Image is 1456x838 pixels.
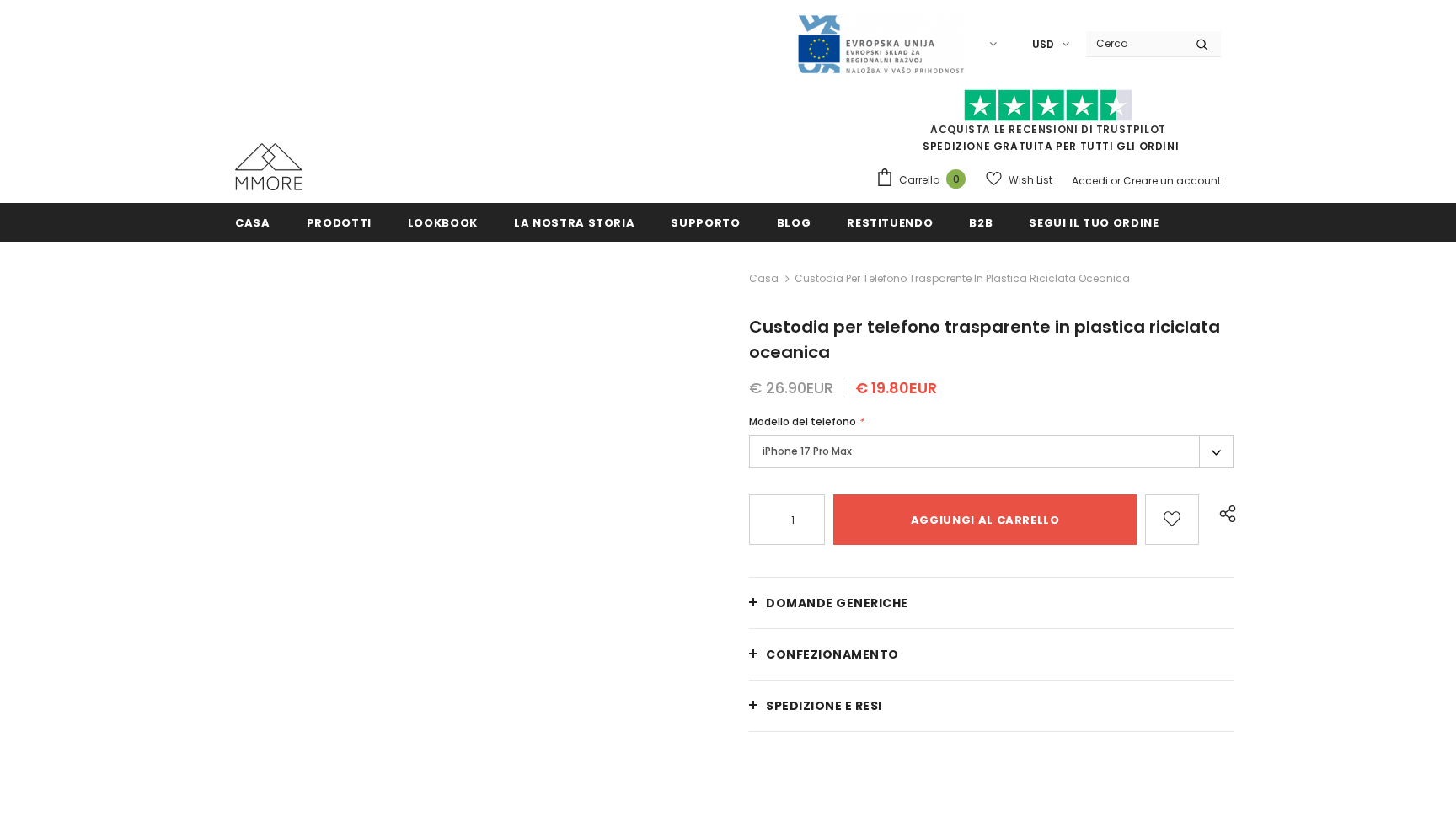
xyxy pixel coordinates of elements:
[899,172,939,189] span: Carrello
[671,203,740,241] a: supporto
[777,215,811,231] span: Blog
[408,215,478,231] span: Lookbook
[766,646,899,663] span: CONFEZIONAMENTO
[875,168,974,193] a: Carrello 0
[1029,215,1159,231] span: Segui il tuo ordine
[749,315,1220,364] span: Custodia per telefono trasparente in plastica riciclata oceanica
[235,143,302,190] img: Casi MMORE
[847,203,933,241] a: Restituendo
[749,414,856,429] span: Modello del telefono
[766,595,908,611] span: Domande generiche
[671,215,740,231] span: supporto
[777,203,811,241] a: Blog
[235,203,270,241] a: Casa
[930,122,1166,136] a: Acquista le recensioni di TrustPilot
[964,89,1132,122] img: Fidati di Pilot Stars
[749,578,1234,628] a: Domande generiche
[1111,173,1121,188] span: or
[986,165,1052,195] a: Wish List
[307,203,372,241] a: Prodotti
[749,377,833,398] span: € 26.90EUR
[796,13,965,75] img: Javni Razpis
[946,169,966,189] span: 0
[307,215,372,231] span: Prodotti
[875,97,1221,153] span: SPEDIZIONE GRATUITA PER TUTTI GLI ORDINI
[749,435,1234,468] label: iPhone 17 Pro Max
[1123,173,1221,188] a: Creare un account
[833,494,1137,545] input: Aggiungi al carrello
[749,681,1234,731] a: Spedizione e resi
[1086,31,1183,56] input: Search Site
[969,215,993,231] span: B2B
[855,377,937,398] span: € 19.80EUR
[235,215,270,231] span: Casa
[766,697,882,714] span: Spedizione e resi
[969,203,993,241] a: B2B
[514,203,634,241] a: La nostra storia
[514,215,634,231] span: La nostra storia
[1032,36,1054,53] span: USD
[847,215,933,231] span: Restituendo
[1009,172,1052,189] span: Wish List
[795,269,1130,289] span: Custodia per telefono trasparente in plastica riciclata oceanica
[1072,173,1108,188] a: Accedi
[1029,203,1159,241] a: Segui il tuo ordine
[796,36,965,51] a: Javni Razpis
[408,203,478,241] a: Lookbook
[749,629,1234,680] a: CONFEZIONAMENTO
[749,269,779,289] a: Casa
